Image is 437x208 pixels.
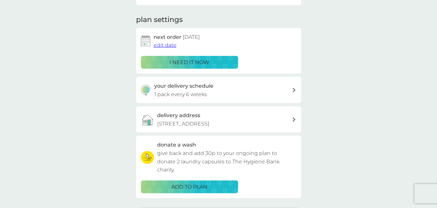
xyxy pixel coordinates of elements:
[171,183,207,191] p: ADD TO PLAN
[136,15,183,25] h2: plan settings
[183,34,200,40] span: [DATE]
[157,149,296,174] p: give back and add 30p to your ongoing plan to donate 2 laundry capsules to The Hygiene Bank charity.
[154,42,177,48] span: edit date
[154,41,177,49] button: edit date
[141,181,238,193] button: ADD TO PLAN
[154,82,213,90] h3: your delivery schedule
[157,141,196,149] h3: donate a wash
[136,106,301,133] a: delivery address[STREET_ADDRESS]
[157,111,200,120] h3: delivery address
[154,90,207,99] p: 1 pack every 6 weeks
[154,33,200,41] h2: next order
[141,56,238,69] button: i need it now
[157,120,209,128] p: [STREET_ADDRESS]
[136,77,301,103] button: your delivery schedule1 pack every 6 weeks
[169,58,209,67] p: i need it now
